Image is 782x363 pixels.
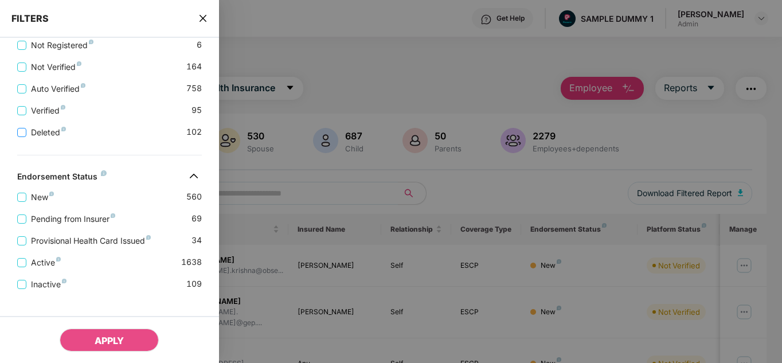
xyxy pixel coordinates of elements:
img: svg+xml;base64,PHN2ZyB4bWxucz0iaHR0cDovL3d3dy53My5vcmcvMjAwMC9zdmciIHdpZHRoPSIzMiIgaGVpZ2h0PSIzMi... [185,167,203,185]
span: Verified [26,104,70,117]
span: FILTERS [11,13,49,24]
span: Inactive [26,278,71,291]
span: 560 [186,190,202,204]
img: svg+xml;base64,PHN2ZyB4bWxucz0iaHR0cDovL3d3dy53My5vcmcvMjAwMC9zdmciIHdpZHRoPSI4IiBoZWlnaHQ9IjgiIH... [61,105,65,110]
img: svg+xml;base64,PHN2ZyB4bWxucz0iaHR0cDovL3d3dy53My5vcmcvMjAwMC9zdmciIHdpZHRoPSI4IiBoZWlnaHQ9IjgiIH... [101,170,107,176]
span: 69 [191,212,202,225]
img: svg+xml;base64,PHN2ZyB4bWxucz0iaHR0cDovL3d3dy53My5vcmcvMjAwMC9zdmciIHdpZHRoPSI4IiBoZWlnaHQ9IjgiIH... [62,279,67,283]
span: 102 [186,126,202,139]
img: svg+xml;base64,PHN2ZyB4bWxucz0iaHR0cDovL3d3dy53My5vcmcvMjAwMC9zdmciIHdpZHRoPSI4IiBoZWlnaHQ9IjgiIH... [56,257,61,261]
span: 95 [191,104,202,117]
img: svg+xml;base64,PHN2ZyB4bWxucz0iaHR0cDovL3d3dy53My5vcmcvMjAwMC9zdmciIHdpZHRoPSI4IiBoZWlnaHQ9IjgiIH... [77,61,81,66]
div: Endorsement Status [17,171,107,185]
img: svg+xml;base64,PHN2ZyB4bWxucz0iaHR0cDovL3d3dy53My5vcmcvMjAwMC9zdmciIHdpZHRoPSI4IiBoZWlnaHQ9IjgiIH... [146,235,151,240]
img: svg+xml;base64,PHN2ZyB4bWxucz0iaHR0cDovL3d3dy53My5vcmcvMjAwMC9zdmciIHdpZHRoPSI4IiBoZWlnaHQ9IjgiIH... [111,213,115,218]
span: 6 [197,38,202,52]
span: Not Registered [26,39,98,52]
span: Active [26,256,65,269]
span: Not Verified [26,61,86,73]
img: svg+xml;base64,PHN2ZyB4bWxucz0iaHR0cDovL3d3dy53My5vcmcvMjAwMC9zdmciIHdpZHRoPSI4IiBoZWlnaHQ9IjgiIH... [89,40,93,44]
span: 164 [186,60,202,73]
span: 34 [191,234,202,247]
span: Auto Verified [26,83,90,95]
img: svg+xml;base64,PHN2ZyB4bWxucz0iaHR0cDovL3d3dy53My5vcmcvMjAwMC9zdmciIHdpZHRoPSI4IiBoZWlnaHQ9IjgiIH... [61,127,66,131]
img: svg+xml;base64,PHN2ZyB4bWxucz0iaHR0cDovL3d3dy53My5vcmcvMjAwMC9zdmciIHdpZHRoPSI4IiBoZWlnaHQ9IjgiIH... [81,83,85,88]
span: New [26,191,58,204]
span: APPLY [95,335,124,346]
span: 758 [186,82,202,95]
span: close [198,13,208,24]
span: 109 [186,278,202,291]
img: svg+xml;base64,PHN2ZyB4bWxucz0iaHR0cDovL3d3dy53My5vcmcvMjAwMC9zdmciIHdpZHRoPSI4IiBoZWlnaHQ9IjgiIH... [49,192,54,196]
button: APPLY [60,329,159,352]
span: Provisional Health Card Issued [26,235,155,247]
span: Deleted [26,126,71,139]
span: Pending from Insurer [26,213,120,225]
span: 1638 [181,256,202,269]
